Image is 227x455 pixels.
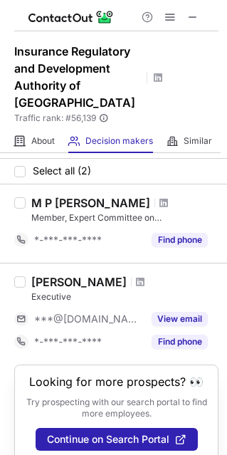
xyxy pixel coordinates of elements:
[25,397,208,419] p: Try prospecting with our search portal to find more employees.
[28,9,114,26] img: ContactOut v5.3.10
[31,135,55,147] span: About
[29,375,204,388] header: Looking for more prospects? 👀
[152,335,208,349] button: Reveal Button
[152,233,208,247] button: Reveal Button
[31,211,218,224] div: Member, Expert Committee on Implementation of IFRS in Insurance Sector
[152,312,208,326] button: Reveal Button
[14,43,142,111] h1: Insurance Regulatory and Development Authority of [GEOGRAPHIC_DATA]
[47,434,169,445] span: Continue on Search Portal
[34,313,143,325] span: ***@[DOMAIN_NAME]
[31,291,218,303] div: Executive
[33,165,91,177] span: Select all (2)
[184,135,212,147] span: Similar
[85,135,153,147] span: Decision makers
[14,113,96,123] span: Traffic rank: # 56,139
[36,428,198,451] button: Continue on Search Portal
[31,196,150,210] div: M P [PERSON_NAME]
[31,275,127,289] div: [PERSON_NAME]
